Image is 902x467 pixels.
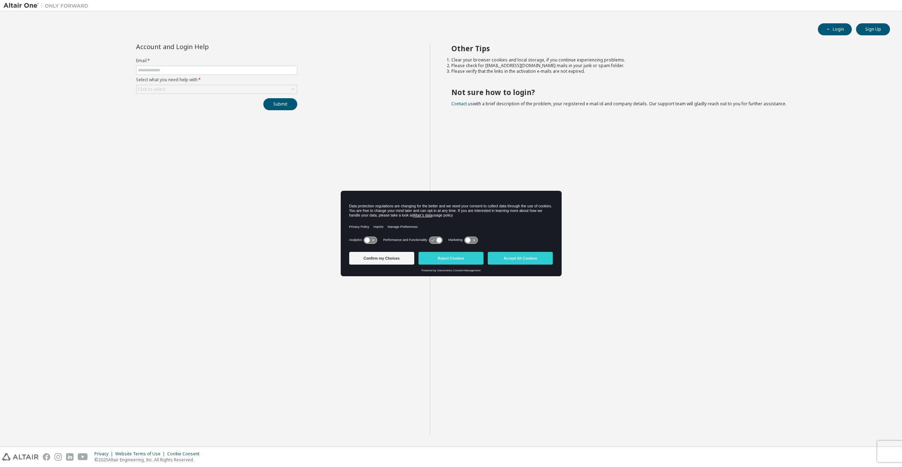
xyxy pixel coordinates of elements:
[2,453,39,461] img: altair_logo.svg
[451,69,878,74] li: Please verify that the links in the activation e-mails are not expired.
[451,44,878,53] h2: Other Tips
[78,453,88,461] img: youtube.svg
[94,457,204,463] p: © 2025 Altair Engineering, Inc. All Rights Reserved.
[136,77,297,83] label: Select what you need help with
[451,63,878,69] li: Please check for [EMAIL_ADDRESS][DOMAIN_NAME] mails in your junk or spam folder.
[263,98,297,110] button: Submit
[54,453,62,461] img: instagram.svg
[167,451,204,457] div: Cookie Consent
[451,101,786,107] span: with a brief description of the problem, your registered e-mail id and company details. Our suppo...
[451,101,473,107] a: Contact us
[136,44,265,49] div: Account and Login Help
[818,23,852,35] button: Login
[66,453,74,461] img: linkedin.svg
[43,453,50,461] img: facebook.svg
[138,87,165,92] div: Click to select
[4,2,92,9] img: Altair One
[94,451,115,457] div: Privacy
[115,451,167,457] div: Website Terms of Use
[451,57,878,63] li: Clear your browser cookies and local storage, if you continue experiencing problems.
[451,88,878,97] h2: Not sure how to login?
[136,58,297,64] label: Email
[136,85,297,94] div: Click to select
[856,23,890,35] button: Sign Up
